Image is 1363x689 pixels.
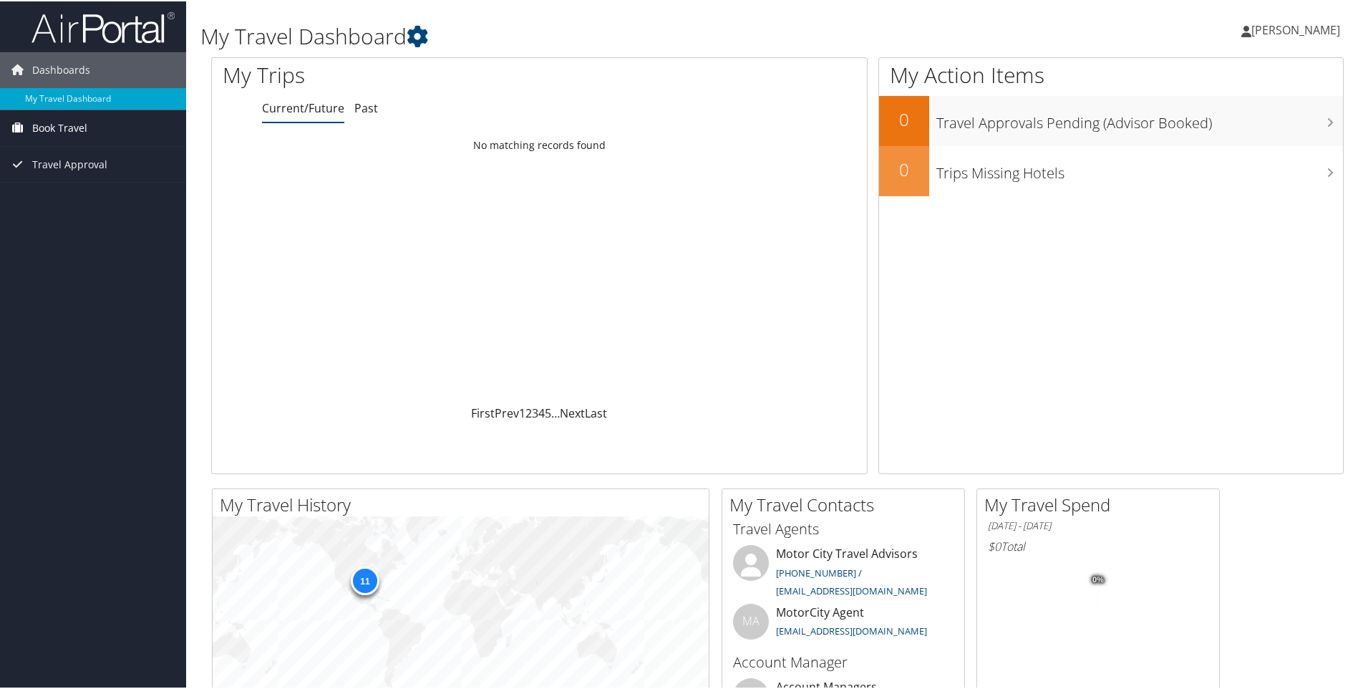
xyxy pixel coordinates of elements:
span: Travel Approval [32,145,107,181]
h6: [DATE] - [DATE] [988,518,1208,531]
li: Motor City Travel Advisors [726,544,961,602]
a: Last [585,404,607,420]
img: airportal-logo.png [31,9,175,43]
a: [EMAIL_ADDRESS][DOMAIN_NAME] [776,583,927,596]
h1: My Action Items [879,59,1343,89]
h2: My Travel History [220,491,709,516]
span: … [551,404,560,420]
h3: Trips Missing Hotels [936,155,1343,182]
h3: Account Manager [733,651,954,671]
a: [PHONE_NUMBER] / [776,565,862,578]
tspan: 0% [1092,574,1104,583]
a: Current/Future [262,99,344,115]
h2: My Travel Spend [984,491,1219,516]
a: 5 [545,404,551,420]
span: Book Travel [32,109,87,145]
h1: My Trips [223,59,583,89]
a: Past [354,99,378,115]
div: 11 [350,564,379,593]
a: First [471,404,495,420]
h2: My Travel Contacts [729,491,964,516]
a: Prev [495,404,519,420]
a: 4 [538,404,545,420]
a: 1 [519,404,525,420]
a: 0Trips Missing Hotels [879,145,1343,195]
a: 0Travel Approvals Pending (Advisor Booked) [879,95,1343,145]
a: 3 [532,404,538,420]
a: 2 [525,404,532,420]
a: Next [560,404,585,420]
div: MA [733,602,769,638]
span: [PERSON_NAME] [1251,21,1340,37]
a: [EMAIL_ADDRESS][DOMAIN_NAME] [776,623,927,636]
li: MotorCity Agent [726,602,961,649]
h1: My Travel Dashboard [200,20,970,50]
h2: 0 [879,156,929,180]
h3: Travel Approvals Pending (Advisor Booked) [936,105,1343,132]
h3: Travel Agents [733,518,954,538]
a: [PERSON_NAME] [1241,7,1354,50]
span: $0 [988,537,1001,553]
h2: 0 [879,106,929,130]
span: Dashboards [32,51,90,87]
h6: Total [988,537,1208,553]
td: No matching records found [212,131,867,157]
